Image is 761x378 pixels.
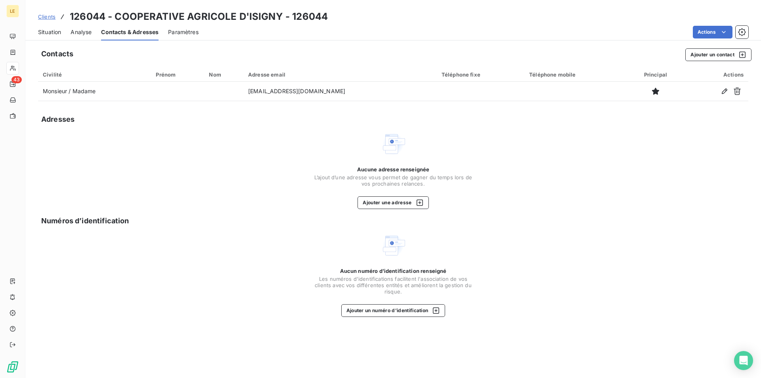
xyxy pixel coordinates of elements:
div: Téléphone fixe [442,71,520,78]
div: Civilité [43,71,146,78]
span: Aucun numéro d’identification renseigné [340,268,447,274]
h5: Adresses [41,114,75,125]
h3: 126044 - COOPERATIVE AGRICOLE D'ISIGNY - 126044 [70,10,328,24]
img: Logo LeanPay [6,361,19,373]
img: Empty state [380,233,406,258]
span: Les numéros d'identifications facilitent l'association de vos clients avec vos différentes entité... [314,276,472,295]
span: Analyse [71,28,92,36]
span: 43 [11,76,22,83]
div: Téléphone mobile [529,71,621,78]
div: Principal [631,71,680,78]
span: Aucune adresse renseignée [357,166,430,173]
h5: Contacts [41,48,73,59]
span: Situation [38,28,61,36]
span: Paramètres [168,28,199,36]
button: Actions [693,26,732,38]
div: Adresse email [248,71,432,78]
div: Nom [209,71,239,78]
span: L’ajout d’une adresse vous permet de gagner du temps lors de vos prochaines relances. [314,174,472,187]
img: Empty state [380,131,406,157]
button: Ajouter une adresse [358,196,428,209]
button: Ajouter un contact [685,48,751,61]
div: Prénom [156,71,199,78]
h5: Numéros d’identification [41,215,129,226]
button: Ajouter un numéro d’identification [341,304,446,317]
td: [EMAIL_ADDRESS][DOMAIN_NAME] [243,82,437,101]
div: LE [6,5,19,17]
div: Open Intercom Messenger [734,351,753,370]
span: Clients [38,13,55,20]
td: Monsieur / Madame [38,82,151,101]
div: Actions [690,71,744,78]
a: Clients [38,13,55,21]
span: Contacts & Adresses [101,28,159,36]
